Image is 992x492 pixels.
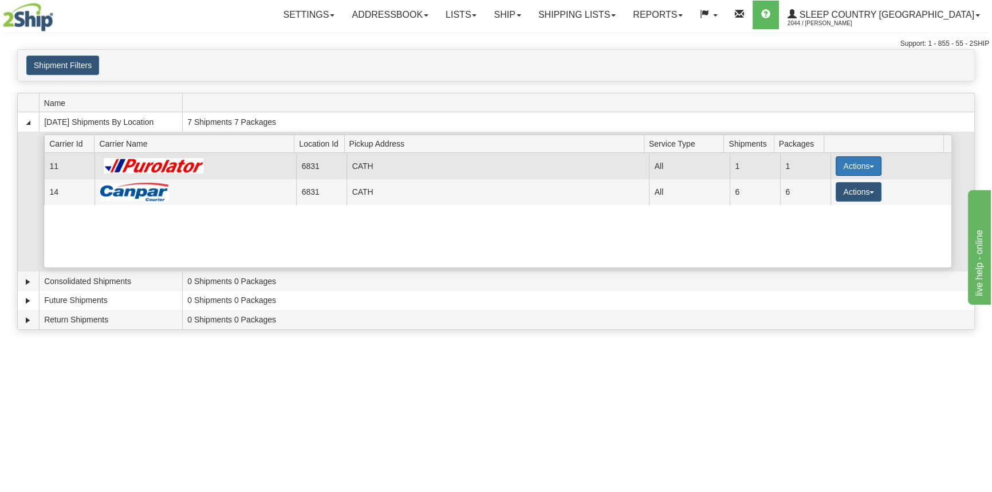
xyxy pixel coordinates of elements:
td: 7 Shipments 7 Packages [182,112,974,132]
span: Sleep Country [GEOGRAPHIC_DATA] [797,10,974,19]
td: All [649,153,730,179]
span: Carrier Id [49,135,95,152]
div: live help - online [9,7,106,21]
button: Actions [836,156,881,176]
td: 6831 [296,179,347,205]
span: Carrier Name [99,135,294,152]
a: Expand [22,314,34,326]
a: Lists [437,1,485,29]
td: All [649,179,730,205]
td: 0 Shipments 0 Packages [182,291,974,310]
td: 6 [730,179,780,205]
td: [DATE] Shipments By Location [39,112,182,132]
img: Canpar [100,183,169,201]
td: 0 Shipments 0 Packages [182,310,974,329]
td: 1 [730,153,780,179]
a: Expand [22,295,34,306]
span: Service Type [649,135,724,152]
td: 14 [44,179,95,205]
img: Purolator [100,158,208,174]
div: Support: 1 - 855 - 55 - 2SHIP [3,39,989,49]
td: CATH [347,153,649,179]
td: Consolidated Shipments [39,271,182,291]
a: Expand [22,276,34,288]
a: Sleep Country [GEOGRAPHIC_DATA] 2044 / [PERSON_NAME] [779,1,989,29]
span: Location Id [299,135,344,152]
td: CATH [347,179,649,205]
a: Settings [274,1,343,29]
td: Return Shipments [39,310,182,329]
span: Packages [779,135,824,152]
a: Shipping lists [530,1,624,29]
img: logo2044.jpg [3,3,53,32]
a: Collapse [22,117,34,128]
td: 11 [44,153,95,179]
td: Future Shipments [39,291,182,310]
iframe: chat widget [966,187,991,304]
span: Shipments [729,135,774,152]
td: 1 [780,153,830,179]
button: Actions [836,182,881,202]
a: Ship [485,1,529,29]
span: 2044 / [PERSON_NAME] [788,18,873,29]
span: Pickup Address [349,135,644,152]
td: 6831 [296,153,347,179]
td: 6 [780,179,830,205]
a: Reports [624,1,691,29]
a: Addressbook [343,1,437,29]
button: Shipment Filters [26,56,99,75]
span: Name [44,94,182,112]
td: 0 Shipments 0 Packages [182,271,974,291]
